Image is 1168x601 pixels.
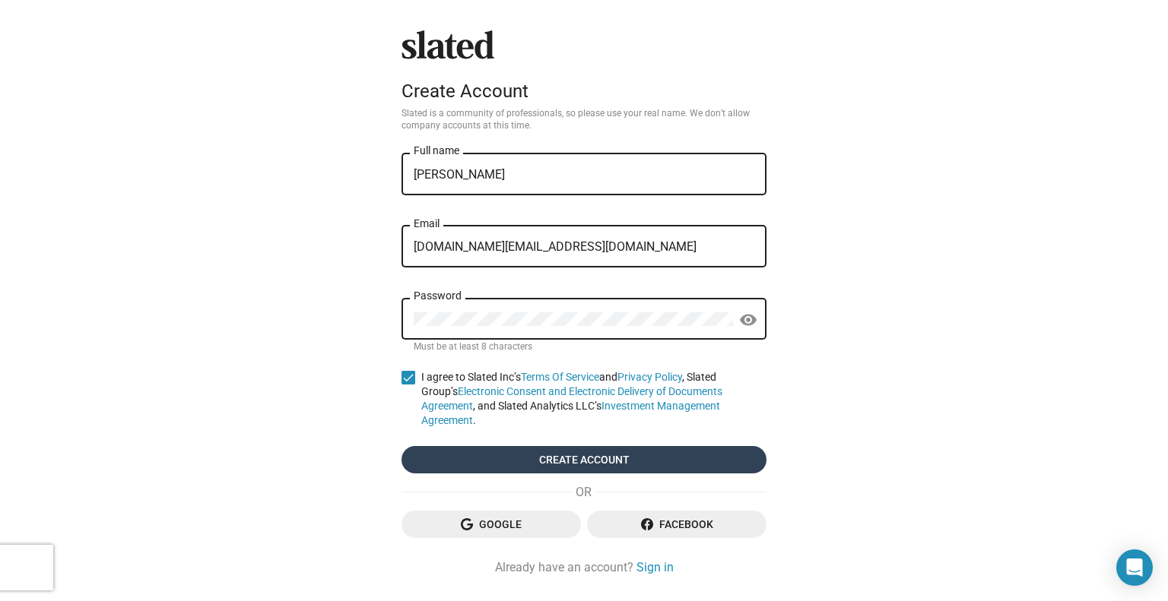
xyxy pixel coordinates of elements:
[521,371,599,383] a: Terms Of Service
[414,511,569,538] span: Google
[414,446,754,473] span: Create account
[401,108,766,132] p: Slated is a community of professionals, so please use your real name. We don’t allow company acco...
[401,511,581,538] button: Google
[617,371,682,383] a: Privacy Policy
[401,30,766,108] sl-branding: Create Account
[401,81,766,102] div: Create Account
[414,341,532,353] mat-hint: Must be at least 8 characters
[636,559,674,575] a: Sign in
[421,370,766,428] span: I agree to Slated Inc’s and , Slated Group’s , and Slated Analytics LLC’s .
[587,511,766,538] button: Facebook
[1116,549,1153,586] div: Open Intercom Messenger
[599,511,754,538] span: Facebook
[421,385,722,412] a: Electronic Consent and Electronic Delivery of Documents Agreement
[401,446,766,473] button: Create account
[739,308,757,332] mat-icon: visibility
[733,305,763,335] button: Hide password
[401,559,766,575] div: Already have an account?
